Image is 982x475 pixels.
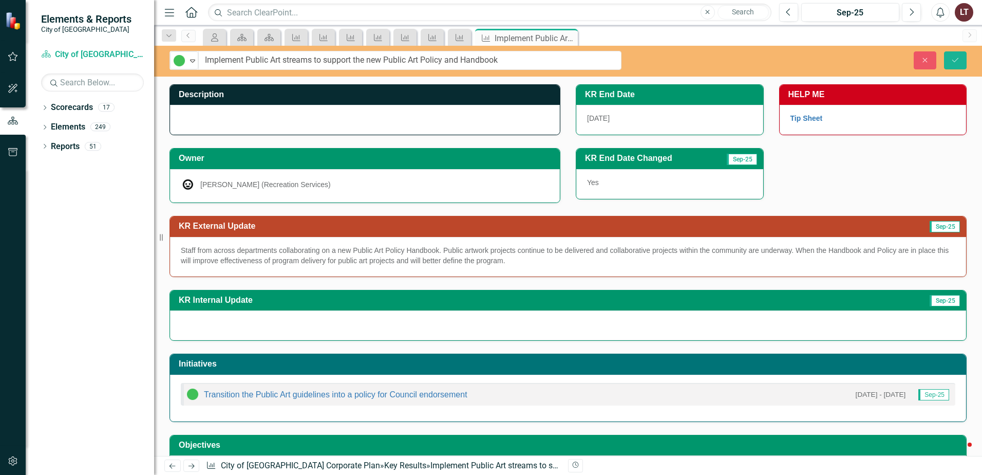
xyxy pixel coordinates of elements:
[208,4,771,22] input: Search ClearPoint...
[788,90,961,99] h3: HELP ME
[198,51,621,70] input: This field is required
[5,12,23,30] img: ClearPoint Strategy
[200,179,331,190] div: [PERSON_NAME] (Recreation Services)
[955,3,973,22] button: LT
[41,13,131,25] span: Elements & Reports
[918,389,949,400] span: Sep-25
[181,245,955,266] p: Staff from across departments collaborating on a new Public Art Policy Handbook. Public artwork p...
[41,49,144,61] a: City of [GEOGRAPHIC_DATA] Corporate Plan
[856,390,906,399] small: [DATE] - [DATE]
[181,177,195,192] img: Russ Brummer
[51,121,85,133] a: Elements
[495,32,575,45] div: Implement Public Art streams to support the new Public Art Policy and Handbook
[727,154,757,165] span: Sep-25
[204,390,467,399] a: Transition the Public Art guidelines into a policy for Council endorsement
[41,25,131,33] small: City of [GEOGRAPHIC_DATA]
[801,3,899,22] button: Sep-25
[587,114,610,122] span: [DATE]
[179,222,734,231] h3: KR External Update
[179,296,728,305] h3: KR Internal Update
[947,440,972,465] iframe: Intercom live chat
[732,8,754,16] span: Search
[930,221,960,232] span: Sep-25
[41,74,144,92] input: Search Below...
[179,90,555,99] h3: Description
[51,102,93,114] a: Scorecards
[384,461,426,470] a: Key Results
[179,359,961,369] h3: Initiatives
[587,178,599,187] span: Yes
[930,295,960,306] span: Sep-25
[51,141,80,153] a: Reports
[221,461,380,470] a: City of [GEOGRAPHIC_DATA] Corporate Plan
[179,441,961,450] h3: Objectives
[805,7,896,19] div: Sep-25
[186,388,199,400] img: In Progress
[85,142,101,151] div: 51
[790,114,823,122] a: Tip Sheet
[206,460,560,472] div: » »
[717,5,769,20] button: Search
[585,154,712,163] h3: KR End Date Changed
[179,154,555,163] h3: Owner
[90,123,110,132] div: 249
[173,54,185,67] img: In Progress
[585,90,758,99] h3: KR End Date
[430,461,723,470] div: Implement Public Art streams to support the new Public Art Policy and Handbook
[98,103,115,112] div: 17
